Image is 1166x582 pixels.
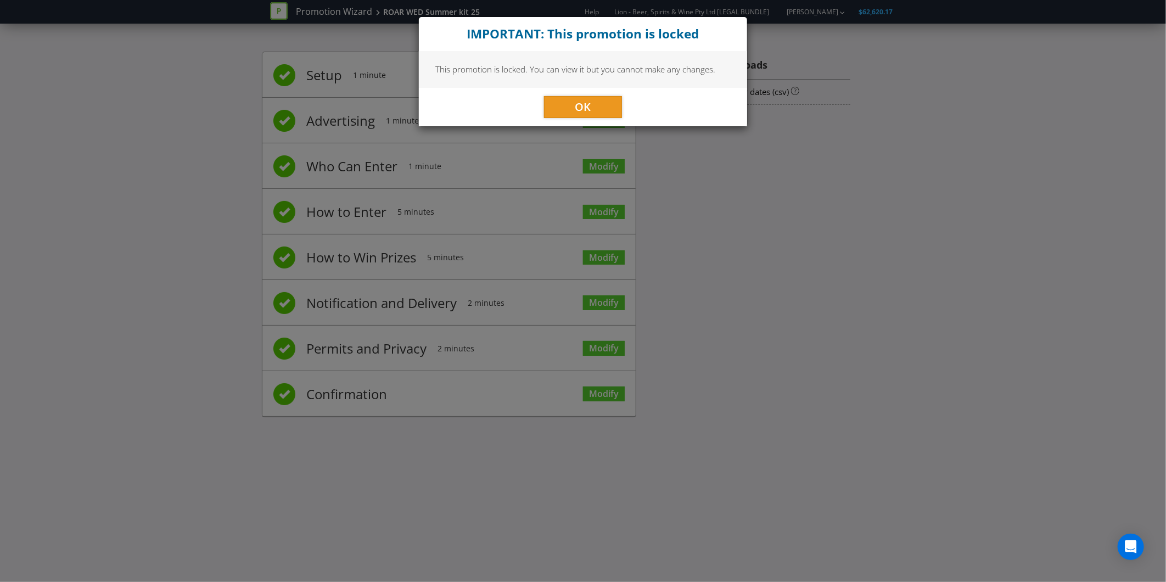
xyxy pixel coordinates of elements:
[419,17,747,51] div: Close
[1118,534,1144,560] div: Open Intercom Messenger
[575,99,591,114] span: OK
[419,51,747,87] div: This promotion is locked. You can view it but you cannot make any changes.
[544,96,622,118] button: OK
[467,25,699,42] strong: IMPORTANT: This promotion is locked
